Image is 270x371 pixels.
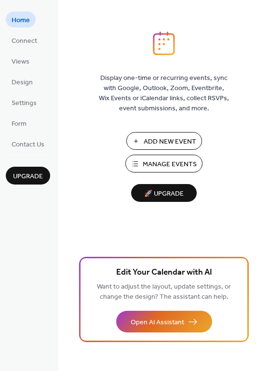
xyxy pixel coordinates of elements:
[125,155,202,172] button: Manage Events
[6,94,42,110] a: Settings
[6,32,43,48] a: Connect
[99,73,229,114] span: Display one-time or recurring events, sync with Google, Outlook, Zoom, Eventbrite, Wix Events or ...
[116,311,212,332] button: Open AI Assistant
[6,12,36,27] a: Home
[13,172,43,182] span: Upgrade
[6,115,32,131] a: Form
[143,159,197,170] span: Manage Events
[97,280,231,304] span: Want to adjust the layout, update settings, or change the design? The assistant can help.
[153,31,175,55] img: logo_icon.svg
[12,78,33,88] span: Design
[131,318,184,328] span: Open AI Assistant
[144,137,196,147] span: Add New Event
[12,15,30,26] span: Home
[12,36,37,46] span: Connect
[12,57,29,67] span: Views
[126,132,202,150] button: Add New Event
[6,53,35,69] a: Views
[137,187,191,200] span: 🚀 Upgrade
[12,140,44,150] span: Contact Us
[12,98,37,108] span: Settings
[116,266,212,279] span: Edit Your Calendar with AI
[131,184,197,202] button: 🚀 Upgrade
[6,136,50,152] a: Contact Us
[6,167,50,185] button: Upgrade
[6,74,39,90] a: Design
[12,119,27,129] span: Form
